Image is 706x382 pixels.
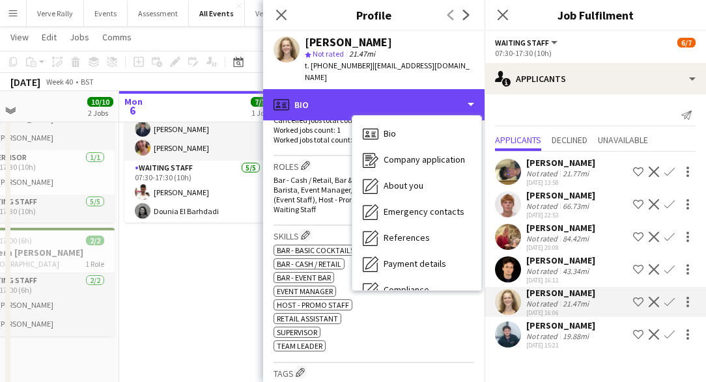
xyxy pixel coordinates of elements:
button: Verve Rally [27,1,84,26]
div: 84.42mi [560,234,591,243]
div: [DATE] 16:11 [526,276,595,284]
div: Company application [352,147,481,173]
div: Payment details [352,251,481,277]
button: Events [84,1,128,26]
div: References [352,225,481,251]
span: 21.47mi [346,49,378,59]
span: Jobs [70,31,89,43]
span: Team Leader [277,341,322,351]
div: Not rated [526,331,560,341]
span: 10/10 [87,97,113,107]
div: About you [352,173,481,199]
span: Edit [42,31,57,43]
button: All Events [189,1,245,26]
span: Host - Promo Staff [277,300,349,310]
button: Waiting Staff [495,38,559,48]
span: Not rated [313,49,344,59]
div: Applicants [485,63,706,94]
h3: Skills [274,228,474,242]
div: Bio [352,121,481,147]
span: Compliance [384,284,429,295]
p: Worked jobs count: 1 [274,125,474,135]
div: 19.88mi [560,331,591,341]
span: References [384,232,430,243]
div: 07:30-17:30 (10h) [495,48,696,58]
div: [PERSON_NAME] [305,36,392,48]
div: [PERSON_NAME] [526,320,595,331]
button: Assessment [128,1,189,26]
div: BST [81,77,94,87]
span: Event Manager [277,286,333,296]
div: [PERSON_NAME] [526,189,595,201]
button: Veni & Son [245,1,300,26]
span: 2/2 [86,236,104,245]
div: Compliance [352,277,481,303]
span: 1 Role [85,259,104,269]
div: 2 Jobs [88,108,113,118]
div: 21.77mi [560,169,591,178]
span: 6 [122,103,143,118]
app-job-card: In progress07:30-17:30 (10h)7/7Heritage House - Range Rover 11 day event Heritage House - Range R... [124,30,270,223]
span: Emergency contacts [384,206,464,217]
div: Not rated [526,234,560,243]
div: Not rated [526,299,560,308]
div: Not rated [526,169,560,178]
div: Bio [263,89,485,120]
div: [PERSON_NAME] [526,254,595,266]
div: [DATE] 22:53 [526,211,595,219]
div: 43.34mi [560,266,591,276]
div: Not rated [526,266,560,276]
span: 6/7 [677,38,696,48]
p: Worked jobs total count: 1 [274,135,474,144]
div: [DATE] 15:21 [526,341,595,349]
app-card-role: Waiting Staff5/507:30-17:30 (10h)[PERSON_NAME]Dounia El Barhdadi [124,161,270,280]
app-card-role: Bar Staff2/207:30-17:30 (10h)[PERSON_NAME][PERSON_NAME] [124,98,270,161]
div: 66.73mi [560,201,591,211]
div: Emergency contacts [352,199,481,225]
div: [PERSON_NAME] [526,287,595,299]
h3: Tags [274,366,474,379]
span: Comms [102,31,132,43]
div: [PERSON_NAME] [526,222,595,234]
span: 7/7 [251,97,269,107]
div: [DATE] 20:08 [526,243,595,252]
span: Waiting Staff [495,38,549,48]
span: t. [PHONE_NUMBER] [305,61,373,70]
span: Bar - Cash / Retail, Bar & Catering (Bar Tender), Bar Staff, Barista, Event Manager, Events (Conf... [274,175,471,214]
a: View [5,29,34,46]
span: Applicants [495,135,541,144]
span: Bar - Cash / Retail [277,259,341,269]
span: Declined [552,135,587,144]
a: Edit [36,29,62,46]
a: Comms [97,29,137,46]
span: Retail Assistant [277,314,338,323]
span: | [EMAIL_ADDRESS][DOMAIN_NAME] [305,61,470,82]
h3: Job Fulfilment [485,7,706,23]
span: Payment details [384,258,446,269]
div: Not rated [526,201,560,211]
div: 21.47mi [560,299,591,308]
div: [DATE] [10,75,40,89]
div: [DATE] 13:58 [526,178,595,187]
span: Bio [384,128,396,139]
span: Unavailable [598,135,648,144]
div: [PERSON_NAME] [526,157,595,169]
span: Week 40 [43,77,76,87]
div: 1 Job [251,108,268,118]
h3: Profile [263,7,485,23]
span: Company application [384,154,465,165]
span: Mon [124,96,143,107]
div: [DATE] 16:06 [526,308,595,317]
span: Bar - event bar [277,273,331,282]
h3: Roles [274,159,474,172]
span: Bar - basic cocktails [277,245,354,255]
a: Jobs [64,29,94,46]
span: Supervisor [277,327,317,337]
span: View [10,31,29,43]
span: About you [384,180,423,191]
